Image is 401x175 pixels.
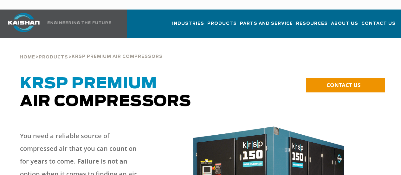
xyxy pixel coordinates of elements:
[20,76,157,91] span: KRSP Premium
[172,20,204,27] span: Industries
[240,15,293,37] a: Parts and Service
[296,20,328,27] span: Resources
[48,21,111,24] img: Engineering the future
[20,55,35,59] span: Home
[39,54,68,60] a: Products
[331,20,358,27] span: About Us
[306,78,385,92] a: CONTACT US
[39,55,68,59] span: Products
[207,15,237,37] a: Products
[172,15,204,37] a: Industries
[331,15,358,37] a: About Us
[296,15,328,37] a: Resources
[240,20,293,27] span: Parts and Service
[327,81,360,89] span: CONTACT US
[20,76,191,109] span: Air Compressors
[361,15,396,37] a: Contact Us
[361,20,396,27] span: Contact Us
[20,38,163,62] div: > >
[207,20,237,27] span: Products
[20,54,35,60] a: Home
[72,55,163,59] span: krsp premium air compressors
